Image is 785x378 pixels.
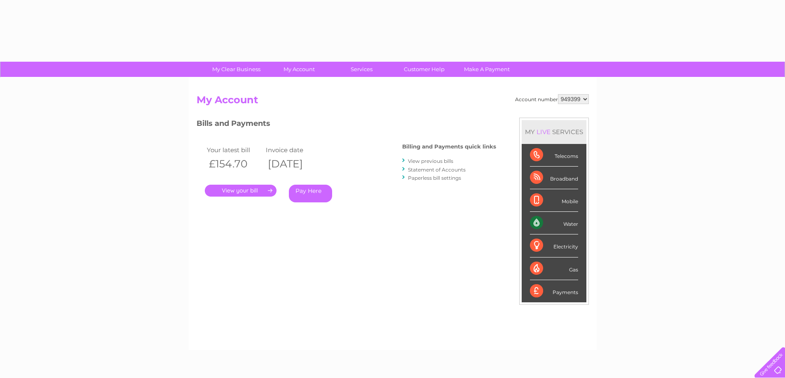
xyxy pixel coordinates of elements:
td: Invoice date [264,144,323,155]
a: Customer Help [390,62,458,77]
a: My Clear Business [202,62,270,77]
a: Make A Payment [453,62,521,77]
a: . [205,185,277,197]
div: Account number [515,94,589,104]
div: LIVE [535,128,552,136]
h4: Billing and Payments quick links [402,144,496,150]
div: Telecoms [530,144,578,167]
div: Broadband [530,167,578,189]
td: Your latest bill [205,144,264,155]
a: Paperless bill settings [408,175,461,181]
div: Payments [530,280,578,302]
a: My Account [265,62,333,77]
a: View previous bills [408,158,453,164]
a: Statement of Accounts [408,167,466,173]
th: £154.70 [205,155,264,172]
a: Services [328,62,396,77]
h3: Bills and Payments [197,118,496,132]
th: [DATE] [264,155,323,172]
a: Pay Here [289,185,332,202]
div: Mobile [530,189,578,212]
h2: My Account [197,94,589,110]
div: Gas [530,257,578,280]
div: MY SERVICES [522,120,586,144]
div: Water [530,212,578,234]
div: Electricity [530,234,578,257]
